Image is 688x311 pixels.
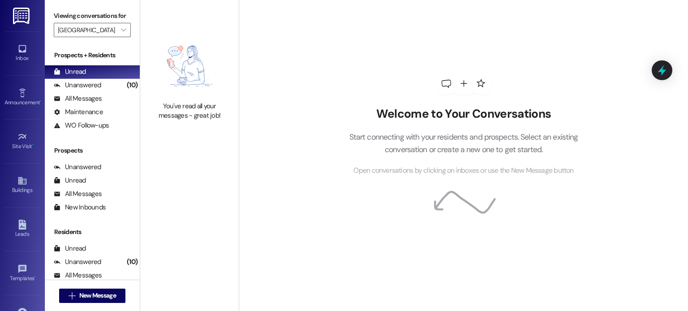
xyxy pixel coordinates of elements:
div: New Inbounds [54,203,106,212]
div: Unread [54,176,86,185]
a: Buildings [4,173,40,197]
div: Maintenance [54,107,103,117]
i:  [69,292,75,299]
img: ResiDesk Logo [13,8,31,24]
div: All Messages [54,94,102,103]
span: • [32,142,34,148]
input: All communities [58,23,116,37]
a: Leads [4,217,40,241]
div: Residents [45,227,140,237]
div: Prospects + Residents [45,51,140,60]
span: New Message [79,291,116,300]
p: Start connecting with your residents and prospects. Select an existing conversation or create a n... [335,131,592,156]
a: Inbox [4,41,40,65]
div: All Messages [54,189,102,199]
img: empty-state [150,35,229,97]
div: Unanswered [54,81,101,90]
div: (10) [125,78,140,92]
a: Templates • [4,261,40,285]
div: You've read all your messages - great job! [150,102,229,121]
div: WO Follow-ups [54,121,109,130]
h2: Welcome to Your Conversations [335,107,592,121]
div: All Messages [54,271,102,280]
label: Viewing conversations for [54,9,131,23]
div: Unread [54,244,86,253]
div: Prospects [45,146,140,155]
span: • [34,274,36,280]
span: Open conversations by clicking on inboxes or use the New Message button [353,165,573,176]
a: Site Visit • [4,129,40,153]
div: Unanswered [54,162,101,172]
span: • [40,98,41,104]
button: New Message [59,289,125,303]
div: Unanswered [54,257,101,267]
i:  [121,26,126,34]
div: (10) [125,255,140,269]
div: Unread [54,67,86,77]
